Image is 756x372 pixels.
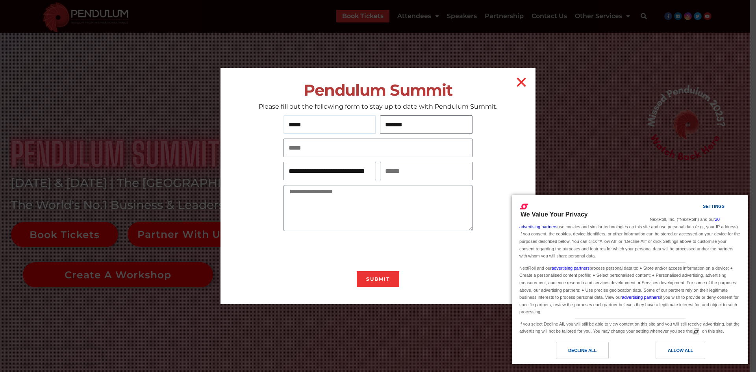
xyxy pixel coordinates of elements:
[357,271,399,287] button: Submit
[521,211,588,218] span: We Value Your Privacy
[703,202,724,211] div: Settings
[552,266,590,270] a: advertising partners
[668,346,693,355] div: Allow All
[366,277,390,281] span: Submit
[568,346,597,355] div: Decline All
[519,217,720,229] a: 20 advertising partners
[220,102,535,111] p: Please fill out the following form to stay up to date with Pendulum Summit.
[220,81,535,99] h2: Pendulum Summit
[630,342,743,363] a: Allow All
[283,236,403,267] iframe: reCAPTCHA
[515,76,528,89] a: Close
[689,200,708,215] a: Settings
[518,263,742,316] div: NextRoll and our process personal data to: ● Store and/or access information on a device; ● Creat...
[518,318,742,336] div: If you select Decline All, you will still be able to view content on this site and you will still...
[517,342,630,363] a: Decline All
[518,215,742,260] div: NextRoll, Inc. ("NextRoll") and our use cookies and similar technologies on this site and use per...
[622,295,660,300] a: advertising partners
